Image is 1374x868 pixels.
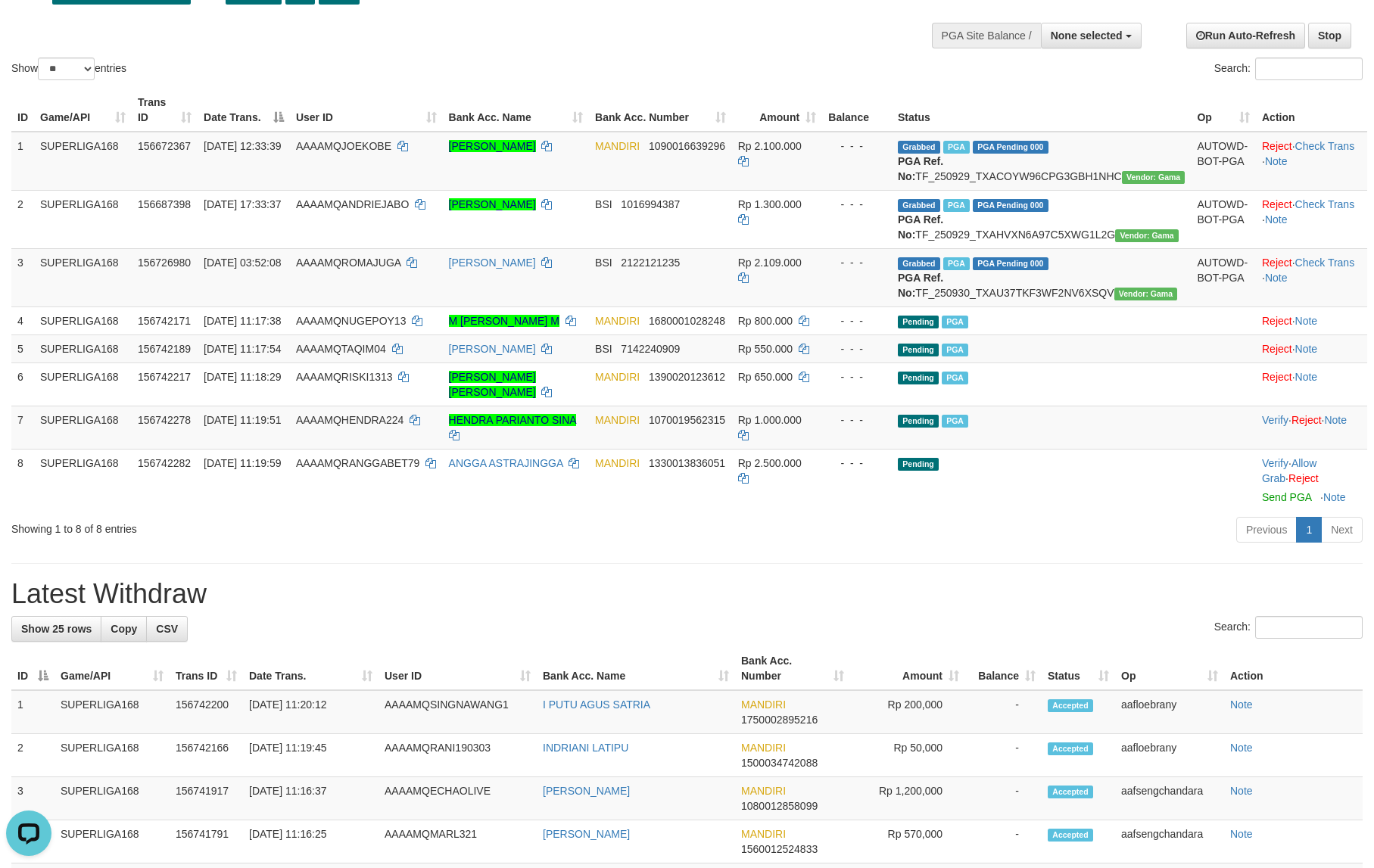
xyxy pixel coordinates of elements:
[1262,140,1292,152] a: Reject
[850,820,965,863] td: Rp 570,000
[1262,315,1292,327] a: Reject
[741,785,786,797] span: MANDIRI
[1042,647,1115,690] th: Status: activate to sort column ascending
[55,777,170,820] td: SUPERLIGA168
[11,690,55,734] td: 1
[1324,414,1347,426] a: Note
[1048,829,1093,842] span: Accepted
[1115,734,1224,777] td: aafloebrany
[55,690,170,734] td: SUPERLIGA168
[449,457,563,469] a: ANGGA ASTRAJINGGA
[892,248,1191,306] td: TF_250930_TXAU37TKF3WF2NV6XSQV
[1262,343,1292,355] a: Reject
[204,371,281,383] span: [DATE] 11:18:29
[741,742,786,754] span: MANDIRI
[828,456,886,471] div: - - -
[1291,414,1322,426] a: Reject
[1256,334,1367,362] td: ·
[1256,248,1367,306] td: · ·
[595,457,640,469] span: MANDIRI
[449,315,559,327] a: M [PERSON_NAME] M
[11,734,55,777] td: 2
[170,777,243,820] td: 156741917
[741,843,818,855] span: Copy 1560012524833 to clipboard
[379,690,537,734] td: AAAAMQSINGNAWANG1
[595,198,612,210] span: BSI
[34,449,132,511] td: SUPERLIGA168
[1262,457,1316,484] span: ·
[1115,647,1224,690] th: Op: activate to sort column ascending
[543,742,628,754] a: INDRIANI LATIPU
[204,257,281,269] span: [DATE] 03:52:08
[828,255,886,270] div: - - -
[738,198,802,210] span: Rp 1.300.000
[204,343,281,355] span: [DATE] 11:17:54
[1323,491,1346,503] a: Note
[1295,371,1318,383] a: Note
[1321,517,1363,543] a: Next
[243,777,379,820] td: [DATE] 11:16:37
[965,820,1042,863] td: -
[449,198,536,210] a: [PERSON_NAME]
[204,315,281,327] span: [DATE] 11:17:38
[898,316,939,328] span: Pending
[965,647,1042,690] th: Balance: activate to sort column ascending
[138,371,191,383] span: 156742217
[738,257,802,269] span: Rp 2.109.000
[621,257,680,269] span: Copy 2122121235 to clipboard
[11,777,55,820] td: 3
[1262,257,1292,269] a: Reject
[38,58,95,80] select: Showentries
[1262,491,1311,503] a: Send PGA
[449,414,576,426] a: HENDRA PARIANTO SINA
[850,647,965,690] th: Amount: activate to sort column ascending
[1048,699,1093,712] span: Accepted
[204,140,281,152] span: [DATE] 12:33:39
[942,372,968,384] span: Marked by aafsengchandara
[965,690,1042,734] td: -
[34,306,132,334] td: SUPERLIGA168
[898,458,939,471] span: Pending
[1191,248,1256,306] td: AUTOWD-BOT-PGA
[11,334,34,362] td: 5
[11,248,34,306] td: 3
[932,23,1041,48] div: PGA Site Balance /
[943,141,970,154] span: Marked by aafsengchandara
[1296,517,1322,543] a: 1
[138,457,191,469] span: 156742282
[738,457,802,469] span: Rp 2.500.000
[1256,362,1367,406] td: ·
[296,140,391,152] span: AAAAMQJOEKOBE
[1191,132,1256,191] td: AUTOWD-BOT-PGA
[1256,89,1367,132] th: Action
[243,734,379,777] td: [DATE] 11:19:45
[1041,23,1142,48] button: None selected
[11,58,126,80] label: Show entries
[1255,616,1363,639] input: Search:
[741,828,786,840] span: MANDIRI
[649,315,725,327] span: Copy 1680001028248 to clipboard
[1115,229,1179,242] span: Vendor URL: https://trx31.1velocity.biz
[1191,190,1256,248] td: AUTOWD-BOT-PGA
[649,140,725,152] span: Copy 1090016639296 to clipboard
[11,190,34,248] td: 2
[1236,517,1297,543] a: Previous
[1115,777,1224,820] td: aafsengchandara
[1265,155,1288,167] a: Note
[741,698,786,711] span: MANDIRI
[850,777,965,820] td: Rp 1,200,000
[296,371,393,383] span: AAAAMQRISKI1313
[1186,23,1305,48] a: Run Auto-Refresh
[1230,828,1253,840] a: Note
[379,734,537,777] td: AAAAMQRANI190303
[1262,198,1292,210] a: Reject
[1265,272,1288,284] a: Note
[1295,140,1355,152] a: Check Trans
[1122,171,1186,184] span: Vendor URL: https://trx31.1velocity.biz
[198,89,290,132] th: Date Trans.: activate to sort column descending
[55,734,170,777] td: SUPERLIGA168
[942,344,968,356] span: Marked by aafsengchandara
[34,334,132,362] td: SUPERLIGA168
[898,344,939,356] span: Pending
[296,198,409,210] span: AAAAMQANDRIEJABO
